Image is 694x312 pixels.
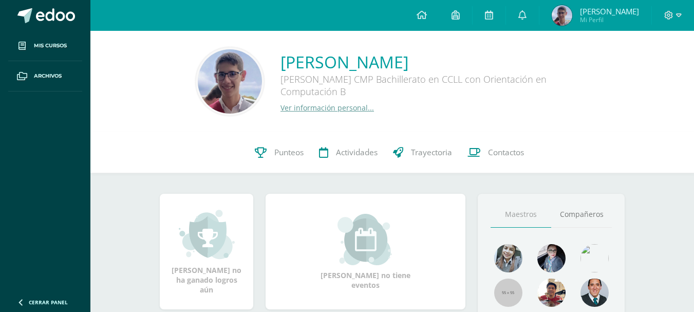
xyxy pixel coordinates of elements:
span: Mis cursos [34,42,67,50]
img: b8baad08a0802a54ee139394226d2cf3.png [537,244,566,272]
div: [PERSON_NAME] no tiene eventos [314,214,417,290]
img: 55x55 [494,279,522,307]
a: Mis cursos [8,31,82,61]
a: Trayectoria [385,132,460,173]
span: [PERSON_NAME] [580,6,639,16]
span: Actividades [336,147,378,158]
span: Cerrar panel [29,299,68,306]
img: 11152eb22ca3048aebc25a5ecf6973a7.png [537,279,566,307]
span: Punteos [274,147,304,158]
a: Archivos [8,61,82,91]
span: Trayectoria [411,147,452,158]
a: [PERSON_NAME] [280,51,589,73]
img: event_small.png [337,214,393,265]
a: Maestros [491,201,551,228]
span: Mi Perfil [580,15,639,24]
a: Punteos [247,132,311,173]
img: achievement_small.png [179,209,235,260]
img: 45bd7986b8947ad7e5894cbc9b781108.png [494,244,522,272]
span: Archivos [34,72,62,80]
a: Contactos [460,132,532,173]
img: eec80b72a0218df6e1b0c014193c2b59.png [580,279,609,307]
img: c25c8a4a46aeab7e345bf0f34826bacf.png [580,244,609,272]
img: aa71fd7506a6420e8072c6944b2959c8.png [198,49,262,114]
img: 108c31ba970ce73aae4c542f034b0b86.png [552,5,572,26]
a: Ver información personal... [280,103,374,113]
a: Compañeros [551,201,612,228]
div: [PERSON_NAME] no ha ganado logros aún [170,209,243,295]
span: Contactos [488,147,524,158]
div: [PERSON_NAME] CMP Bachillerato en CCLL con Orientación en Computación B [280,73,589,103]
a: Actividades [311,132,385,173]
